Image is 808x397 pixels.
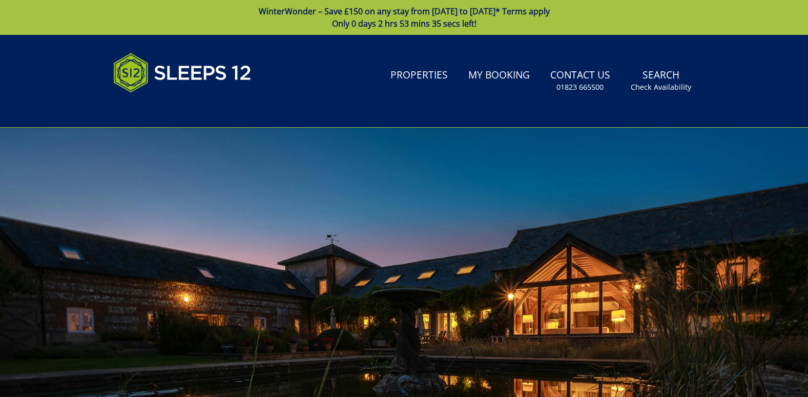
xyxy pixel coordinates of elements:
a: My Booking [464,64,534,87]
iframe: Customer reviews powered by Trustpilot [108,105,216,113]
a: SearchCheck Availability [627,64,695,97]
img: Sleeps 12 [113,47,252,98]
span: Only 0 days 2 hrs 53 mins 35 secs left! [332,18,476,29]
a: Properties [386,64,452,87]
a: Contact Us01823 665500 [546,64,614,97]
small: 01823 665500 [556,82,604,92]
small: Check Availability [631,82,691,92]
